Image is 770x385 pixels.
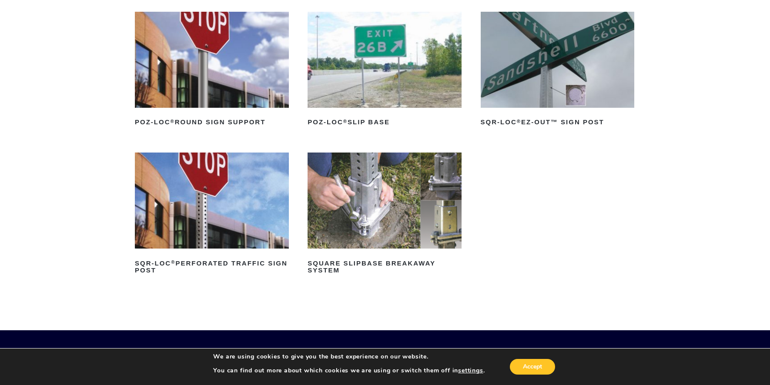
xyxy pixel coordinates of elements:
a: SQR-LOC®Perforated Traffic Sign Post [135,153,289,277]
a: POZ-LOC®Slip Base [308,12,462,129]
button: settings [458,367,483,375]
h2: SQR-LOC Perforated Traffic Sign Post [135,256,289,277]
sup: ® [171,259,175,265]
sup: ® [170,119,174,124]
h2: POZ-LOC Round Sign Support [135,116,289,129]
button: Accept [510,359,555,375]
sup: ® [343,119,348,124]
h2: SQR-LOC EZ-Out™ Sign Post [481,116,635,129]
h2: POZ-LOC Slip Base [308,116,462,129]
h2: Square Slipbase Breakaway System [308,256,462,277]
p: You can find out more about which cookies we are using or switch them off in . [213,367,485,375]
sup: ® [517,119,521,124]
a: POZ-LOC®Round Sign Support [135,12,289,129]
a: SQR-LOC®EZ-Out™ Sign Post [481,12,635,129]
a: Square Slipbase Breakaway System [308,153,462,277]
p: We are using cookies to give you the best experience on our website. [213,353,485,361]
